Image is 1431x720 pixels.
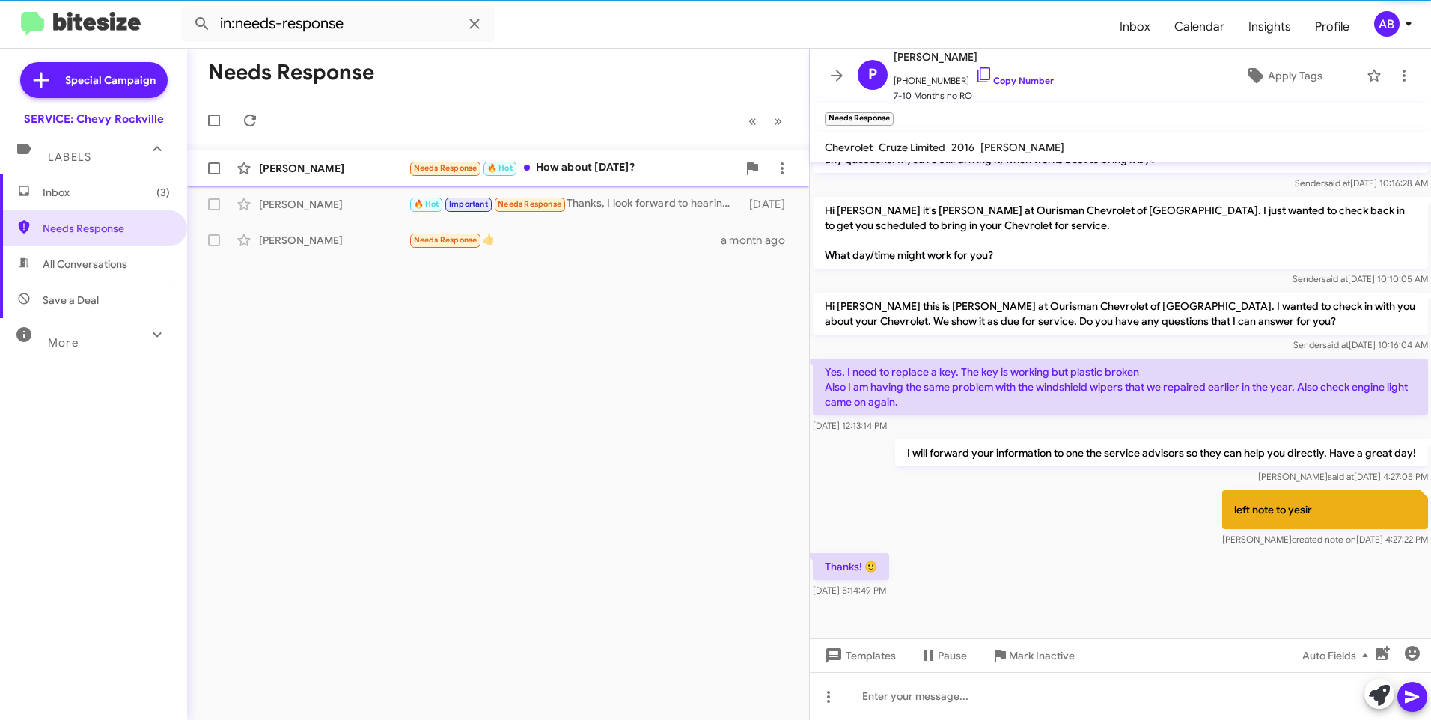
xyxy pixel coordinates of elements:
div: How about [DATE]? [409,159,737,177]
a: Copy Number [975,75,1054,86]
div: Thanks, I look forward to hearing from them. [409,195,742,213]
span: said at [1324,177,1350,189]
span: Inbox [43,185,170,200]
span: 🔥 Hot [414,199,439,209]
span: [PERSON_NAME] [DATE] 4:27:22 PM [1222,534,1428,545]
button: Pause [908,642,979,669]
h1: Needs Response [208,61,374,85]
div: [DATE] [742,197,797,212]
span: P [868,63,877,87]
span: Mark Inactive [1009,642,1075,669]
span: « [748,112,757,130]
span: Needs Response [414,235,477,245]
span: » [774,112,782,130]
div: 👍 [409,231,721,248]
span: [PERSON_NAME] [980,141,1064,154]
div: [PERSON_NAME] [259,233,409,248]
span: said at [1322,273,1348,284]
button: Mark Inactive [979,642,1087,669]
span: Needs Response [498,199,561,209]
span: said at [1322,339,1349,350]
button: Templates [810,642,908,669]
span: Important [449,199,488,209]
a: Profile [1303,5,1361,49]
span: Labels [48,150,91,164]
span: All Conversations [43,257,127,272]
span: [PERSON_NAME] [894,48,1054,66]
div: a month ago [721,233,797,248]
span: [PERSON_NAME] [DATE] 4:27:05 PM [1258,471,1428,482]
p: left note to yesir [1222,490,1428,529]
span: More [48,336,79,350]
button: Previous [739,106,766,136]
p: Hi [PERSON_NAME] it's [PERSON_NAME] at Ourisman Chevrolet of [GEOGRAPHIC_DATA]. I just wanted to ... [813,197,1428,269]
span: created note on [1292,534,1356,545]
p: Thanks! 🙂 [813,553,889,580]
span: 🔥 Hot [487,163,513,173]
span: Sender [DATE] 10:16:04 AM [1293,339,1428,350]
span: Needs Response [414,163,477,173]
div: [PERSON_NAME] [259,197,409,212]
span: Sender [DATE] 10:16:28 AM [1295,177,1428,189]
button: Auto Fields [1290,642,1386,669]
a: Insights [1236,5,1303,49]
div: [PERSON_NAME] [259,161,409,176]
span: Chevrolet [825,141,873,154]
span: Needs Response [43,221,170,236]
span: Auto Fields [1302,642,1374,669]
a: Calendar [1162,5,1236,49]
input: Search [181,6,495,42]
span: Cruze Limited [879,141,945,154]
span: 7-10 Months no RO [894,88,1054,103]
span: Pause [938,642,967,669]
span: Apply Tags [1268,62,1322,89]
small: Needs Response [825,112,894,126]
button: Next [765,106,791,136]
button: AB [1361,11,1415,37]
p: I will forward your information to one the service advisors so they can help you directly. Have a... [895,439,1428,466]
span: said at [1328,471,1354,482]
span: (3) [156,185,170,200]
span: Save a Deal [43,293,99,308]
span: [DATE] 5:14:49 PM [813,585,886,596]
span: Special Campaign [65,73,156,88]
p: Hi [PERSON_NAME] this is [PERSON_NAME] at Ourisman Chevrolet of [GEOGRAPHIC_DATA]. I wanted to ch... [813,293,1428,335]
a: Special Campaign [20,62,168,98]
span: Sender [DATE] 10:10:05 AM [1293,273,1428,284]
span: Templates [822,642,896,669]
a: Inbox [1108,5,1162,49]
p: Yes, I need to replace a key. The key is working but plastic broken Also I am having the same pro... [813,359,1428,415]
button: Apply Tags [1207,62,1359,89]
nav: Page navigation example [740,106,791,136]
span: 2016 [951,141,974,154]
div: SERVICE: Chevy Rockville [24,112,164,126]
span: [DATE] 12:13:14 PM [813,420,887,431]
span: [PHONE_NUMBER] [894,66,1054,88]
div: AB [1374,11,1400,37]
